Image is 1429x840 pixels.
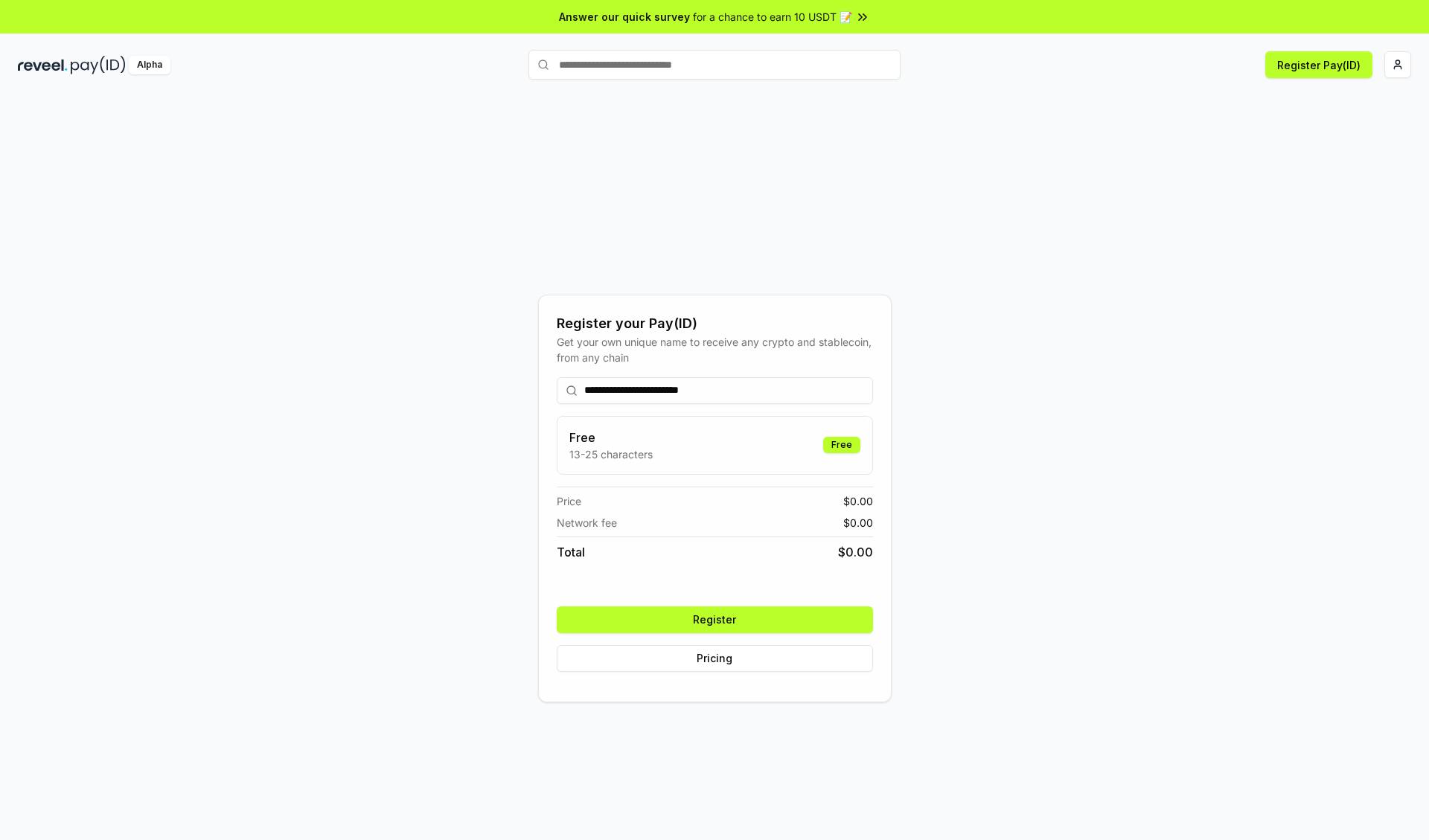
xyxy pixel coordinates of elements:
[693,9,852,25] span: for a chance to earn 10 USDT 📝
[559,9,690,25] span: Answer our quick survey
[71,56,126,74] img: pay_id
[557,645,873,672] button: Pricing
[569,446,653,462] p: 13-25 characters
[569,429,653,446] h3: Free
[823,437,860,453] div: Free
[557,334,873,365] div: Get your own unique name to receive any crypto and stablecoin, from any chain
[557,606,873,633] button: Register
[129,56,170,74] div: Alpha
[1265,51,1372,78] button: Register Pay(ID)
[557,515,617,530] span: Network fee
[18,56,68,74] img: reveel_dark
[838,543,873,561] span: $ 0.00
[557,313,873,334] div: Register your Pay(ID)
[843,493,873,509] span: $ 0.00
[843,515,873,530] span: $ 0.00
[557,493,581,509] span: Price
[557,543,585,561] span: Total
